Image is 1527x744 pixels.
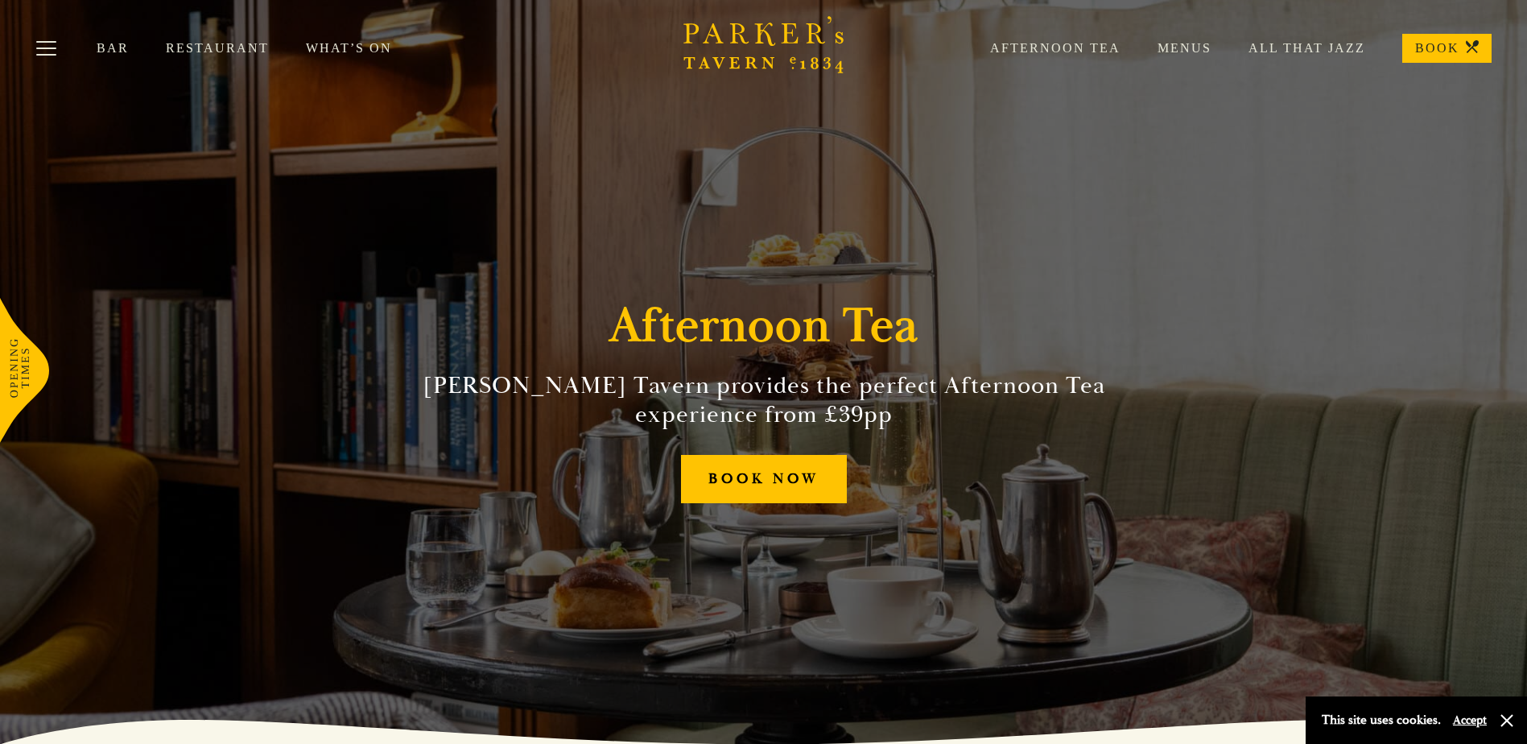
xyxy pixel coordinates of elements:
[681,455,847,504] a: BOOK NOW
[397,371,1131,429] h2: [PERSON_NAME] Tavern provides the perfect Afternoon Tea experience from £39pp
[1453,713,1487,728] button: Accept
[1322,709,1441,732] p: This site uses cookies.
[1499,713,1515,729] button: Close and accept
[609,297,918,355] h1: Afternoon Tea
